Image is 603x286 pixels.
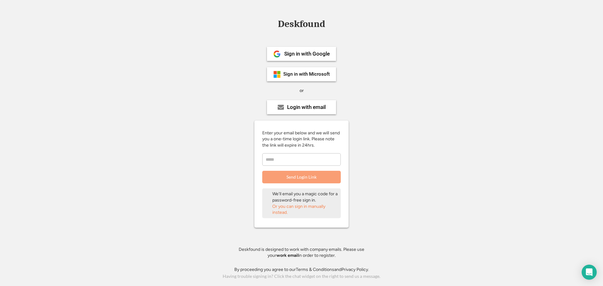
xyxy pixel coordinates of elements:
[296,267,334,272] a: Terms & Conditions
[262,171,341,183] button: Send Login Link
[283,72,330,77] div: Sign in with Microsoft
[231,246,372,259] div: Deskfound is designed to work with company emails. Please use your in order to register.
[272,191,338,203] div: We'll email you a magic code for a password-free sign in.
[276,253,298,258] strong: work email
[234,267,369,273] div: By proceeding you agree to our and
[275,19,328,29] div: Deskfound
[582,265,597,280] div: Open Intercom Messenger
[341,267,369,272] a: Privacy Policy.
[284,51,330,57] div: Sign in with Google
[300,88,304,94] div: or
[262,130,341,148] div: Enter your email below and we will send you a one-time login link. Please note the link will expi...
[273,50,281,58] img: 1024px-Google__G__Logo.svg.png
[287,105,326,110] div: Login with email
[273,71,281,78] img: ms-symbollockup_mssymbol_19.png
[272,203,338,216] div: Or you can sign in manually instead.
